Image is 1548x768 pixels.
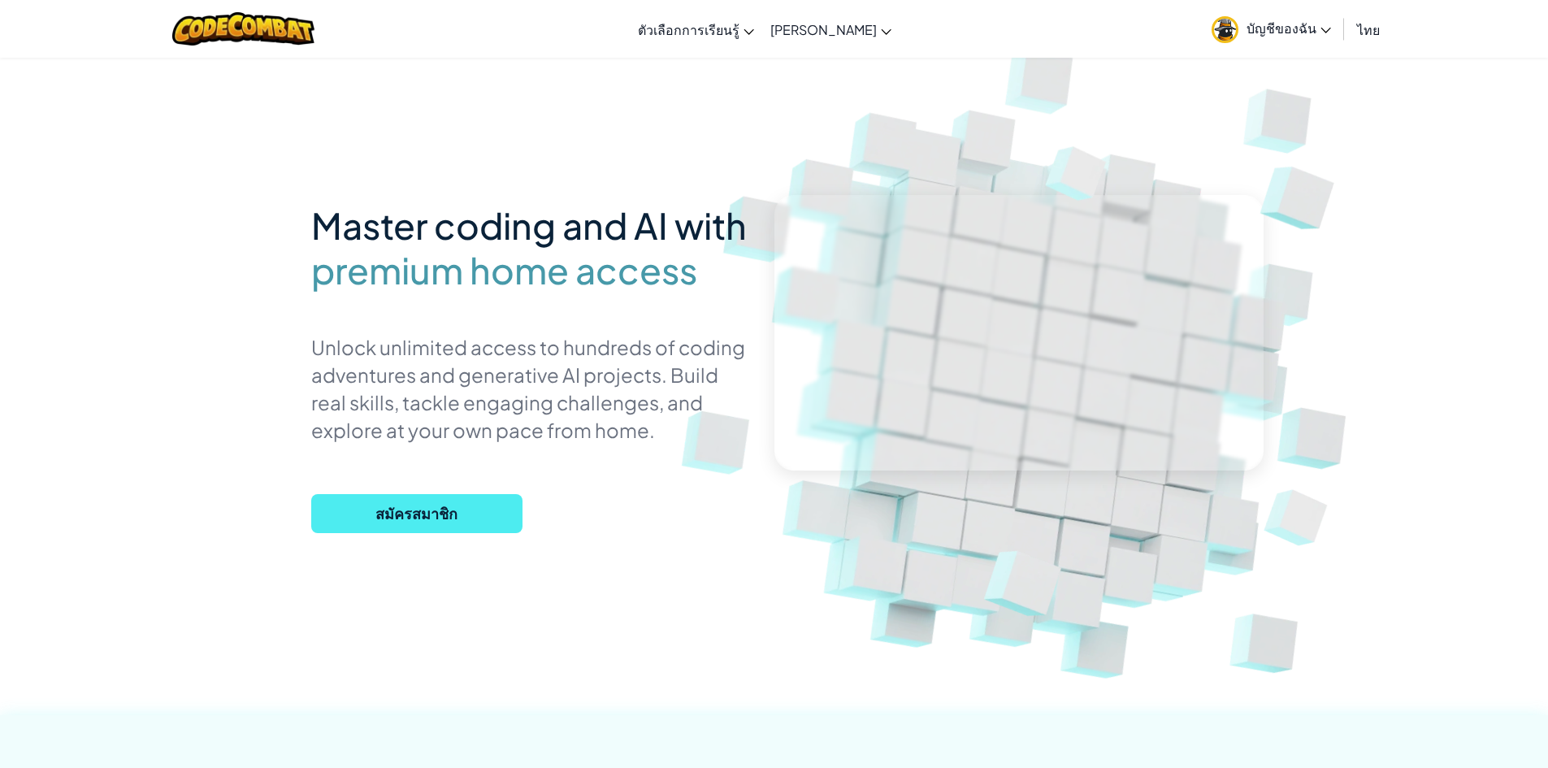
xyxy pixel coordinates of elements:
[1239,463,1359,571] img: Overlap cubes
[1349,7,1388,51] a: ไทย
[172,12,314,46] img: CodeCombat logo
[953,505,1101,649] img: Overlap cubes
[311,202,747,248] span: Master coding and AI with
[770,21,877,38] span: [PERSON_NAME]
[311,494,523,533] button: สมัครสมาชิก
[630,7,762,51] a: ตัวเลือกการเรียนรู้
[1203,3,1339,54] a: บัญชีของฉัน
[638,21,739,38] span: ตัวเลือกการเรียนรู้
[1021,120,1135,223] img: Overlap cubes
[311,333,750,444] p: Unlock unlimited access to hundreds of coding adventures and generative AI projects. Build real s...
[1357,21,1380,38] span: ไทย
[1231,122,1372,260] img: Overlap cubes
[1247,20,1331,37] span: บัญชีของฉัน
[1212,16,1238,43] img: avatar
[762,7,900,51] a: [PERSON_NAME]
[311,248,697,293] span: premium home access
